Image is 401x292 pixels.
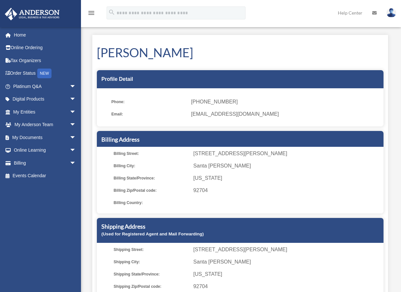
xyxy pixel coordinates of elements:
span: arrow_drop_down [70,118,83,132]
div: NEW [37,69,52,78]
span: arrow_drop_down [70,93,83,106]
span: [STREET_ADDRESS][PERSON_NAME] [193,245,381,254]
span: Shipping Zip/Postal code: [114,282,189,291]
span: Santa [PERSON_NAME] [193,161,381,170]
span: Billing Street: [114,149,189,158]
a: My Anderson Teamarrow_drop_down [5,118,86,131]
small: (Used for Registered Agent and Mail Forwarding) [101,232,204,236]
span: arrow_drop_down [70,80,83,93]
span: Billing State/Province: [114,174,189,183]
span: arrow_drop_down [70,157,83,170]
h5: Billing Address [101,135,379,144]
h1: [PERSON_NAME] [97,44,384,61]
img: User Pic [386,8,396,17]
span: Billing City: [114,161,189,170]
a: menu [87,11,95,17]
span: [EMAIL_ADDRESS][DOMAIN_NAME] [191,110,379,119]
span: [PHONE_NUMBER] [191,97,379,106]
span: Shipping Street: [114,245,189,254]
a: Billingarrow_drop_down [5,157,86,169]
span: Shipping State/Province: [114,270,189,279]
span: Billing Zip/Postal code: [114,186,189,195]
span: [US_STATE] [193,174,381,183]
span: 92704 [193,186,381,195]
a: Platinum Q&Aarrow_drop_down [5,80,86,93]
a: Online Learningarrow_drop_down [5,144,86,157]
a: My Documentsarrow_drop_down [5,131,86,144]
a: Events Calendar [5,169,86,182]
i: menu [87,9,95,17]
a: Online Ordering [5,41,86,54]
span: [US_STATE] [193,270,381,279]
span: Billing Country: [114,198,189,207]
span: Shipping City: [114,257,189,266]
h5: Shipping Address [101,222,379,231]
a: My Entitiesarrow_drop_down [5,105,86,118]
a: Home [5,28,86,41]
span: 92704 [193,282,381,291]
a: Order StatusNEW [5,67,86,80]
span: Phone: [111,97,187,106]
span: arrow_drop_down [70,131,83,144]
div: Profile Detail [97,70,384,88]
span: arrow_drop_down [70,105,83,119]
a: Digital Productsarrow_drop_down [5,93,86,106]
span: Email: [111,110,187,119]
a: Tax Organizers [5,54,86,67]
span: arrow_drop_down [70,144,83,157]
i: search [108,9,115,16]
img: Anderson Advisors Platinum Portal [3,8,62,20]
span: Santa [PERSON_NAME] [193,257,381,266]
span: [STREET_ADDRESS][PERSON_NAME] [193,149,381,158]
